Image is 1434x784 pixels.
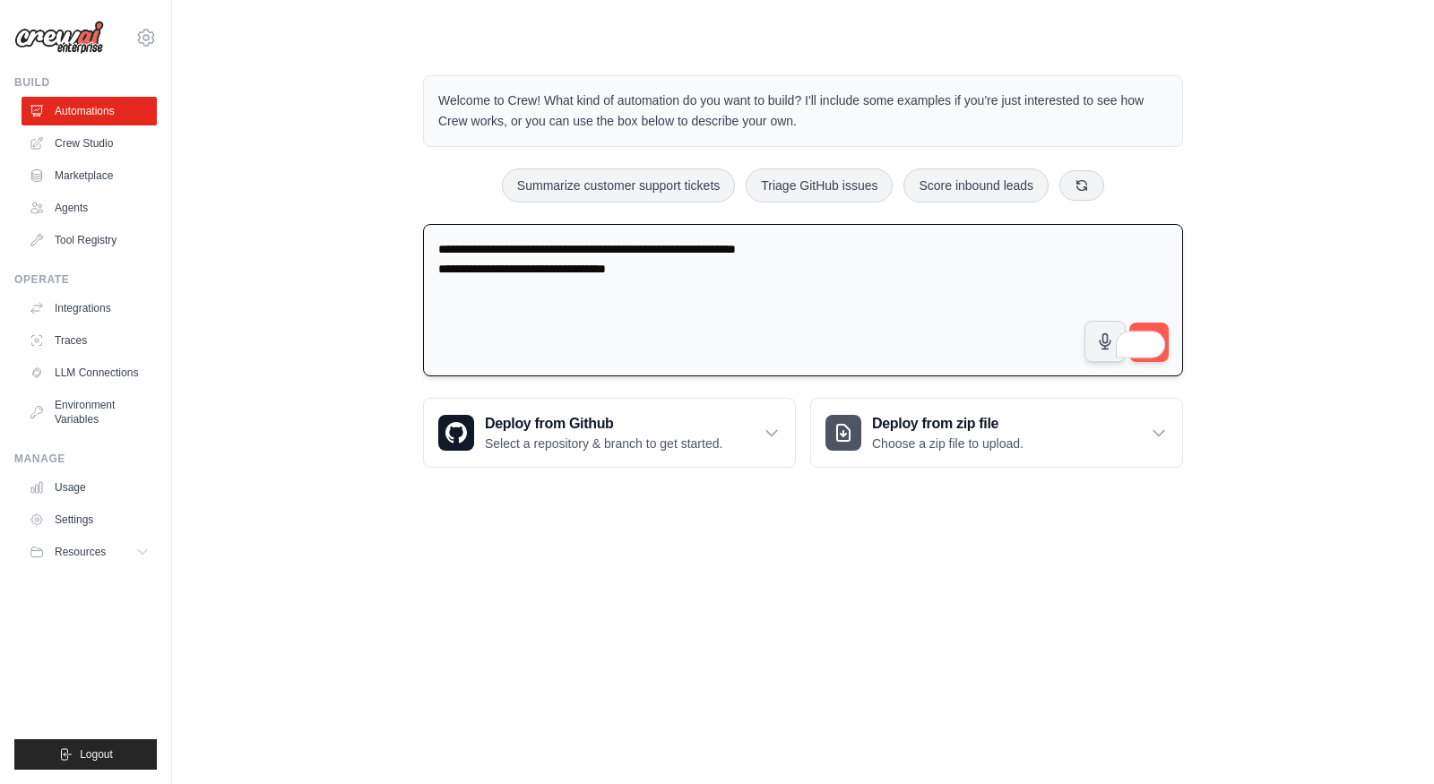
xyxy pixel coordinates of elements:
[1344,698,1434,784] iframe: Chat Widget
[22,358,157,387] a: LLM Connections
[502,168,735,202] button: Summarize customer support tickets
[14,452,157,466] div: Manage
[1344,698,1434,784] div: Widget de chat
[55,545,106,559] span: Resources
[872,413,1024,435] h3: Deploy from zip file
[22,226,157,254] a: Tool Registry
[22,97,157,125] a: Automations
[438,90,1168,132] p: Welcome to Crew! What kind of automation do you want to build? I'll include some examples if you'...
[14,272,157,287] div: Operate
[14,75,157,90] div: Build
[746,168,893,202] button: Triage GitHub issues
[14,21,104,55] img: Logo
[22,294,157,323] a: Integrations
[485,413,722,435] h3: Deploy from Github
[22,129,157,158] a: Crew Studio
[22,194,157,222] a: Agents
[22,161,157,190] a: Marketplace
[423,224,1183,377] textarea: To enrich screen reader interactions, please activate Accessibility in Grammarly extension settings
[22,538,157,566] button: Resources
[22,505,157,534] a: Settings
[14,739,157,770] button: Logout
[22,391,157,434] a: Environment Variables
[80,747,113,762] span: Logout
[485,435,722,452] p: Select a repository & branch to get started.
[903,168,1049,202] button: Score inbound leads
[22,473,157,502] a: Usage
[22,326,157,355] a: Traces
[872,435,1024,452] p: Choose a zip file to upload.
